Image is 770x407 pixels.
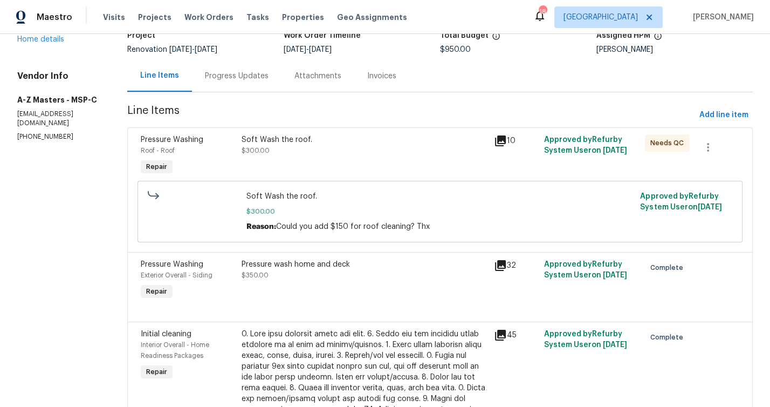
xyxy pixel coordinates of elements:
[494,329,538,342] div: 45
[17,71,101,82] h4: Vendor Info
[142,367,171,377] span: Repair
[246,191,634,202] span: Soft Wash the roof.
[367,71,396,82] div: Invoices
[242,134,487,145] div: Soft Wash the roof.
[246,223,276,230] span: Reason:
[596,32,650,39] h5: Assigned HPM
[689,12,754,23] span: [PERSON_NAME]
[242,259,487,270] div: Pressure wash home and deck
[169,46,192,53] span: [DATE]
[650,332,687,343] span: Complete
[138,12,171,23] span: Projects
[563,12,638,23] span: [GEOGRAPHIC_DATA]
[242,272,269,279] span: $350.00
[37,12,72,23] span: Maestro
[544,261,627,279] span: Approved by Refurby System User on
[127,105,695,125] span: Line Items
[142,161,171,172] span: Repair
[127,46,217,53] span: Renovation
[544,330,627,349] span: Approved by Refurby System User on
[242,147,270,154] span: $300.00
[282,12,324,23] span: Properties
[141,342,209,359] span: Interior Overall - Home Readiness Packages
[284,32,361,39] h5: Work Order Timeline
[17,36,64,43] a: Home details
[440,32,489,39] h5: Total Budget
[284,46,332,53] span: -
[184,12,233,23] span: Work Orders
[494,134,538,147] div: 10
[699,108,748,122] span: Add line item
[440,46,471,53] span: $950.00
[697,204,721,211] span: [DATE]
[195,46,217,53] span: [DATE]
[169,46,217,53] span: -
[205,71,269,82] div: Progress Updates
[246,206,634,217] span: $300.00
[539,6,546,17] div: 18
[695,105,753,125] button: Add line item
[640,193,721,211] span: Approved by Refurby System User on
[544,136,627,154] span: Approved by Refurby System User on
[603,272,627,279] span: [DATE]
[141,330,191,338] span: Initial cleaning
[603,341,627,349] span: [DATE]
[17,110,101,128] p: [EMAIL_ADDRESS][DOMAIN_NAME]
[141,147,175,154] span: Roof - Roof
[294,71,341,82] div: Attachments
[654,32,662,46] span: The hpm assigned to this work order.
[141,136,203,144] span: Pressure Washing
[140,70,179,81] div: Line Items
[650,262,687,273] span: Complete
[337,12,407,23] span: Geo Assignments
[596,46,753,53] div: [PERSON_NAME]
[103,12,125,23] span: Visits
[142,286,171,297] span: Repair
[17,132,101,141] p: [PHONE_NUMBER]
[284,46,306,53] span: [DATE]
[492,32,500,46] span: The total cost of line items that have been proposed by Opendoor. This sum includes line items th...
[141,272,212,279] span: Exterior Overall - Siding
[17,94,101,105] h5: A-Z Masters - MSP-C
[276,223,430,230] span: Could you add $150 for roof cleaning? Thx
[246,13,269,21] span: Tasks
[650,138,688,148] span: Needs QC
[309,46,332,53] span: [DATE]
[603,147,627,154] span: [DATE]
[141,261,203,268] span: Pressure Washing
[494,259,538,272] div: 32
[127,32,155,39] h5: Project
